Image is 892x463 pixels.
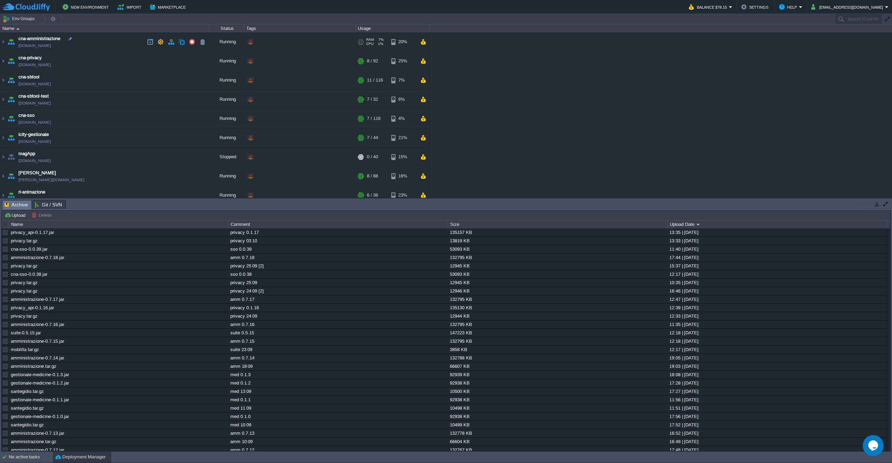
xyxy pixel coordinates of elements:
[668,354,886,362] div: 19:05 | [DATE]
[209,167,244,185] div: Running
[367,128,378,147] div: 7 / 44
[229,245,447,253] div: sso 0.0.39
[367,167,378,185] div: 8 / 88
[18,131,49,138] span: icity-gestionale
[18,54,42,61] a: cna-privacy
[16,28,20,30] img: AMDAwAAAACH5BAEAAAAALAAAAAABAAEAAAICRAEAOw==
[668,253,886,261] div: 17:44 | [DATE]
[11,263,38,268] a: privacy.tar.gz
[209,71,244,90] div: Running
[229,438,447,446] div: amm 10 09
[63,3,111,11] button: New Environment
[229,396,447,404] div: med 0.1.1
[229,253,447,261] div: amm 0.7.18
[229,262,447,270] div: privacy 25 09 [2]
[229,371,447,379] div: med 0.1.3
[668,438,886,446] div: 16:49 | [DATE]
[448,320,667,328] div: 132795 KB
[668,387,886,395] div: 17:27 | [DATE]
[391,32,414,51] div: 20%
[668,362,886,370] div: 19:03 | [DATE]
[668,270,886,278] div: 12:17 | [DATE]
[5,212,28,218] button: Upload
[6,147,16,166] img: AMDAwAAAACH5BAEAAAAALAAAAAABAAEAAAICRAEAOw==
[377,38,384,42] span: 7%
[448,337,667,345] div: 132795 KB
[32,212,54,218] button: Delete
[18,189,45,196] a: ri-animazione
[150,3,188,11] button: Marketplace
[6,32,16,51] img: AMDAwAAAACH5BAEAAAAALAAAAAABAAEAAAICRAEAOw==
[367,90,378,109] div: 7 / 32
[448,446,667,454] div: 132767 KB
[448,438,667,446] div: 66604 KB
[18,35,60,42] span: cna-amministrazione
[18,169,56,176] span: [PERSON_NAME]
[668,396,886,404] div: 11:56 | [DATE]
[11,414,69,419] a: gestionale-medicine-0.1.0.jar
[668,262,886,270] div: 15:37 | [DATE]
[448,304,667,312] div: 135130 KB
[391,128,414,147] div: 21%
[11,272,47,277] a: cna-sso-0.0.38.jar
[668,245,886,253] div: 11:40 | [DATE]
[668,320,886,328] div: 11:35 | [DATE]
[448,279,667,287] div: 12945 KB
[18,196,51,203] a: [DOMAIN_NAME]
[229,362,447,370] div: amm 18 09
[668,295,886,303] div: 12:47 | [DATE]
[18,93,49,100] a: cna-sbtool-test
[668,337,886,345] div: 12:18 | [DATE]
[18,112,34,119] span: cna-sso
[11,238,38,243] a: privacy.tar.gz
[367,52,378,70] div: 8 / 92
[11,364,56,369] a: amministrazione.tar.gz
[229,295,447,303] div: amm 0.7.17
[391,71,414,90] div: 7%
[229,354,447,362] div: amm 0.7.14
[448,220,667,228] div: Size
[11,405,44,411] a: santegidio.tar.gz
[668,379,886,387] div: 17:28 | [DATE]
[18,100,51,107] a: [DOMAIN_NAME]
[0,52,6,70] img: AMDAwAAAACH5BAEAAAAALAAAAAABAAEAAAICRAEAOw==
[448,362,667,370] div: 66607 KB
[209,147,244,166] div: Stopped
[229,387,447,395] div: med 13 09
[863,435,885,456] iframe: chat widget
[9,451,52,463] div: No active tasks
[2,14,37,24] button: Env Groups
[11,339,64,344] a: amministrazione-0.7.15.jar
[366,42,374,46] span: CPU
[391,147,414,166] div: 15%
[448,421,667,429] div: 10499 KB
[448,379,667,387] div: 92938 KB
[18,74,39,81] span: cna-sbtool
[1,24,209,32] div: Name
[391,186,414,205] div: 23%
[668,220,887,228] div: Upload Date
[668,346,886,354] div: 12:17 | [DATE]
[229,228,447,236] div: privacy 0.1.17
[0,71,6,90] img: AMDAwAAAACH5BAEAAAAALAAAAAABAAEAAAICRAEAOw==
[55,454,106,461] button: Deployment Manager
[229,337,447,345] div: amm 0.7.15
[11,280,38,285] a: privacy.tar.gz
[18,176,84,183] a: [PERSON_NAME][DOMAIN_NAME]
[367,109,380,128] div: 7 / 116
[229,312,447,320] div: privacy 24 09
[448,404,667,412] div: 10498 KB
[11,255,64,260] a: amministrazione-0.7.18.jar
[11,322,64,327] a: amministrazione-0.7.16.jar
[668,404,886,412] div: 11:51 | [DATE]
[668,279,886,287] div: 10:35 | [DATE]
[0,128,6,147] img: AMDAwAAAACH5BAEAAAAALAAAAAABAAEAAAICRAEAOw==
[668,304,886,312] div: 12:39 | [DATE]
[11,380,69,386] a: gestionale-medicine-0.1.2.jar
[366,38,374,42] span: RAM
[229,279,447,287] div: privacy 25 09
[376,42,383,46] span: 1%
[668,446,886,454] div: 17:48 | [DATE]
